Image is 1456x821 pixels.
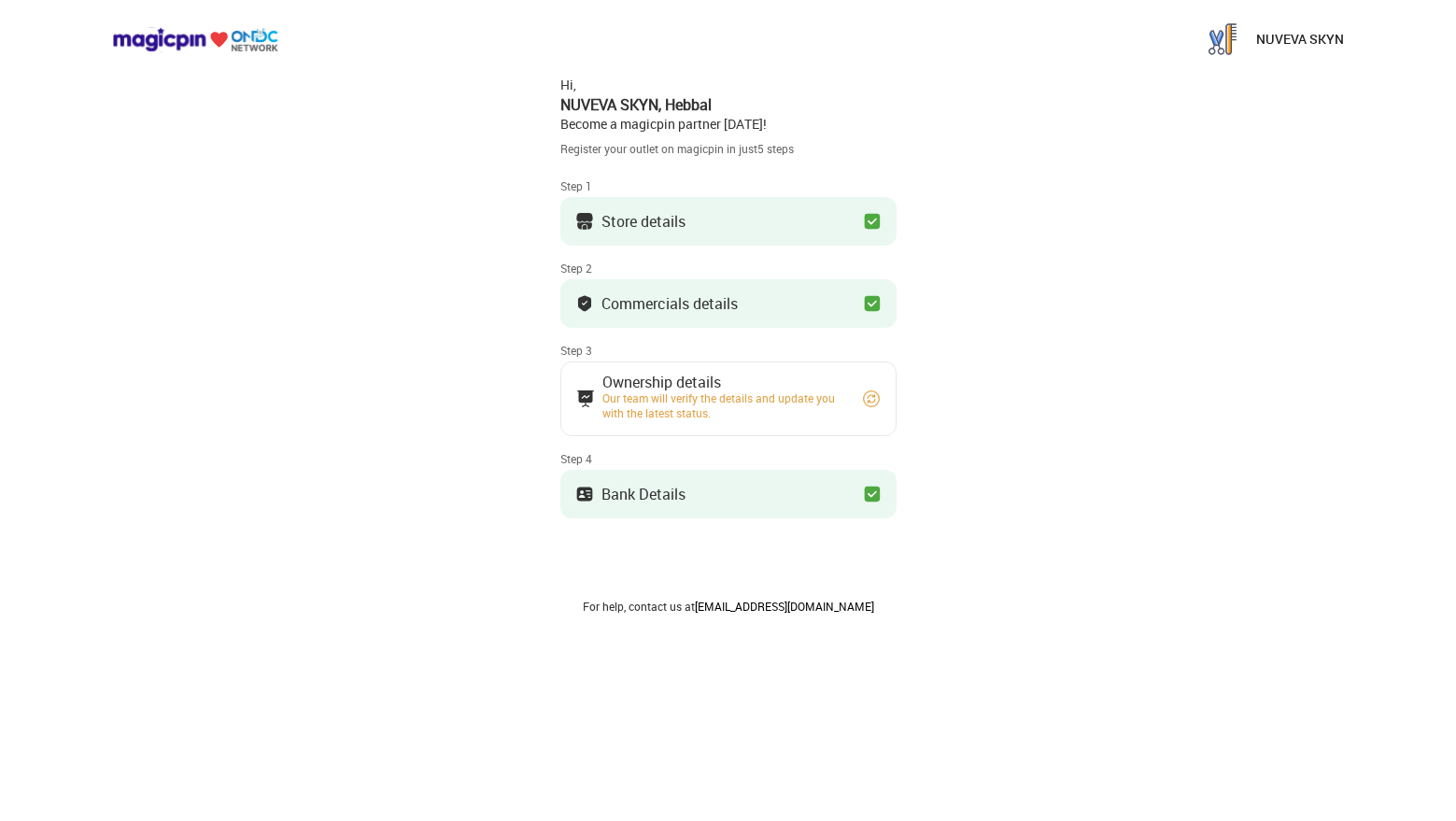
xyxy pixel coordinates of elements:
img: ondc-logo-new-small.8a59708e.svg [112,27,278,52]
div: Step 3 [560,343,897,358]
img: bank_details_tick.fdc3558c.svg [575,294,594,313]
button: Store details [560,197,897,246]
img: checkbox_green.749048da.svg [863,212,882,231]
button: Ownership detailsOur team will verify the details and update you with the latest status. [560,361,897,436]
div: NUVEVA SKYN , Hebbal [560,94,897,115]
img: refresh_circle.10b5a287.svg [862,389,881,408]
img: checkbox_green.749048da.svg [863,485,882,503]
div: Hi, Become a magicpin partner [DATE]! [560,76,897,134]
div: Store details [601,217,686,226]
div: Our team will verify the details and update you with the latest status. [602,390,845,420]
div: Commercials details [601,299,738,308]
a: [EMAIL_ADDRESS][DOMAIN_NAME] [695,599,874,614]
img: bw_xX0sJp4QnnUQd6Tb7eyzPr3_CXVRI74O9bB8UmVCCC3mSVTEo_oqYDUTGehJpCehqD_faC2JJfTyTeX4--IwoIyY [1204,21,1241,58]
img: commercials_icon.983f7837.svg [576,389,595,408]
button: Bank Details [560,470,897,518]
div: Ownership details [602,377,845,387]
button: Commercials details [560,279,897,328]
div: Step 2 [560,261,897,276]
div: Bank Details [601,489,686,499]
img: ownership_icon.37569ceb.svg [575,485,594,503]
div: Register your outlet on magicpin in just 5 steps [560,141,897,157]
div: Step 1 [560,178,897,193]
div: For help, contact us at [560,599,897,614]
p: NUVEVA SKYN [1256,30,1344,49]
div: Step 4 [560,451,897,466]
img: storeIcon.9b1f7264.svg [575,212,594,231]
img: checkbox_green.749048da.svg [863,294,882,313]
